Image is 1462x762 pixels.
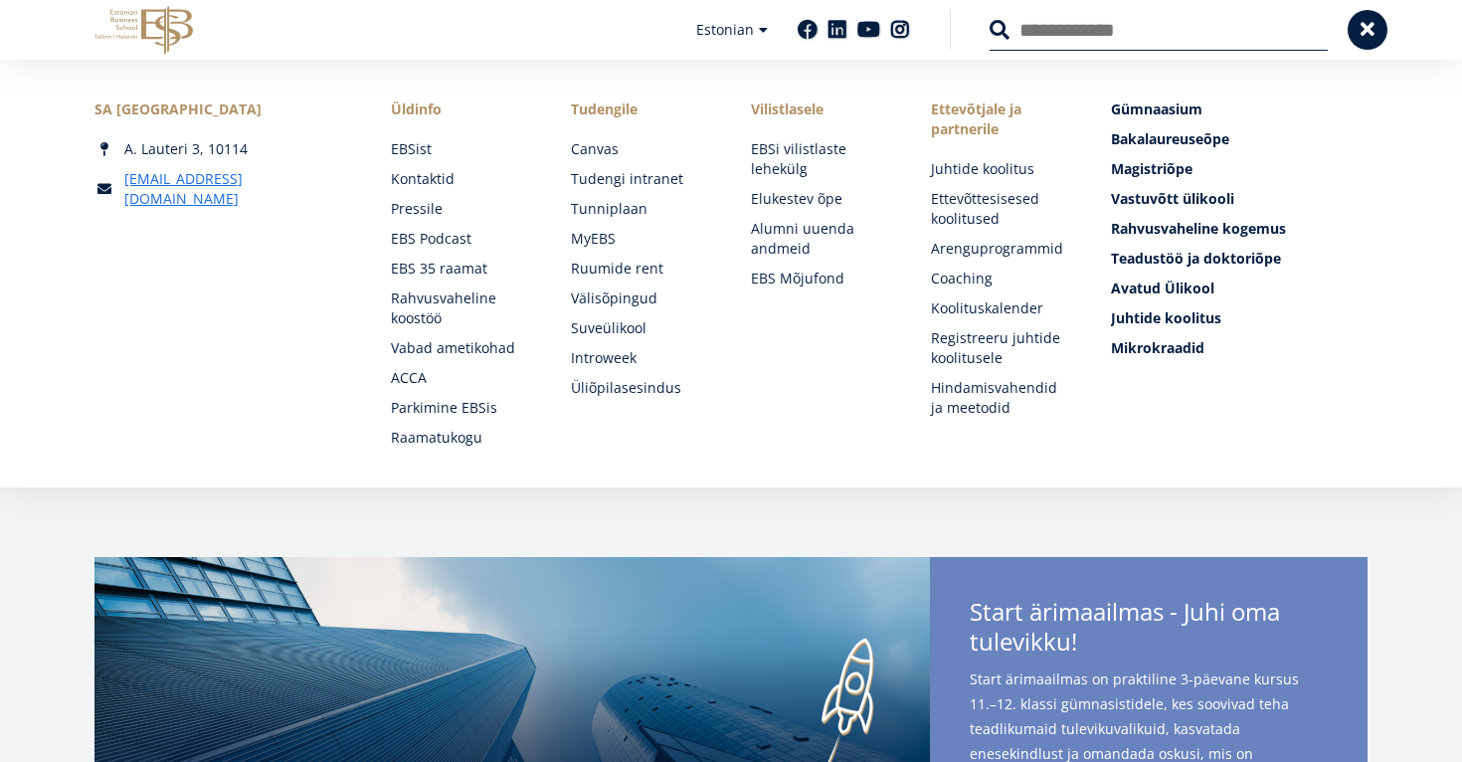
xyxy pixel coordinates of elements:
a: Instagram [890,20,910,40]
a: Rahvusvaheline kogemus [1111,219,1368,239]
a: Teadustöö ja doktoriõpe [1111,249,1368,269]
span: tulevikku! [970,627,1077,657]
span: Bakalaureuseõpe [1111,129,1229,148]
a: Alumni uuenda andmeid [751,219,891,259]
a: EBSist [391,139,531,159]
a: EBS Podcast [391,229,531,249]
span: Mikrokraadid [1111,338,1204,357]
a: Arenguprogrammid [931,239,1071,259]
a: Pressile [391,199,531,219]
a: Gümnaasium [1111,99,1368,119]
a: Juhtide koolitus [1111,308,1368,328]
a: Youtube [857,20,880,40]
span: Vastuvõtt ülikooli [1111,189,1234,208]
span: Vilistlasele [751,99,891,119]
span: Magistriõpe [1111,159,1192,178]
div: SA [GEOGRAPHIC_DATA] [94,99,351,119]
a: Registreeru juhtide koolitusele [931,328,1071,368]
a: Linkedin [827,20,847,40]
div: A. Lauteri 3, 10114 [94,139,351,159]
a: Tudengile [571,99,711,119]
a: ACCA [391,368,531,388]
a: Koolituskalender [931,298,1071,318]
a: Üliõpilasesindus [571,378,711,398]
a: Coaching [931,269,1071,288]
span: Teadustöö ja doktoriõpe [1111,249,1281,268]
a: EBS Mõjufond [751,269,891,288]
a: Facebook [798,20,818,40]
a: Mikrokraadid [1111,338,1368,358]
a: Avatud Ülikool [1111,279,1368,298]
span: Üldinfo [391,99,531,119]
a: Canvas [571,139,711,159]
a: Vabad ametikohad [391,338,531,358]
span: Gümnaasium [1111,99,1202,118]
a: Ruumide rent [571,259,711,279]
span: Start ärimaailmas - Juhi oma [970,597,1328,663]
a: Rahvusvaheline koostöö [391,288,531,328]
a: Suveülikool [571,318,711,338]
a: MyEBS [571,229,711,249]
a: Hindamisvahendid ja meetodid [931,378,1071,418]
a: [EMAIL_ADDRESS][DOMAIN_NAME] [124,169,351,209]
a: EBS 35 raamat [391,259,531,279]
a: Ettevõttesisesed koolitused [931,189,1071,229]
a: Vastuvõtt ülikooli [1111,189,1368,209]
a: Bakalaureuseõpe [1111,129,1368,149]
a: Välisõpingud [571,288,711,308]
a: Kontaktid [391,169,531,189]
a: Juhtide koolitus [931,159,1071,179]
span: Ettevõtjale ja partnerile [931,99,1071,139]
span: Rahvusvaheline kogemus [1111,219,1286,238]
a: EBSi vilistlaste lehekülg [751,139,891,179]
a: Parkimine EBSis [391,398,531,418]
a: Magistriõpe [1111,159,1368,179]
a: Tudengi intranet [571,169,711,189]
a: Elukestev õpe [751,189,891,209]
a: Tunniplaan [571,199,711,219]
span: Juhtide koolitus [1111,308,1221,327]
span: Avatud Ülikool [1111,279,1214,297]
a: Introweek [571,348,711,368]
a: Raamatukogu [391,428,531,448]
